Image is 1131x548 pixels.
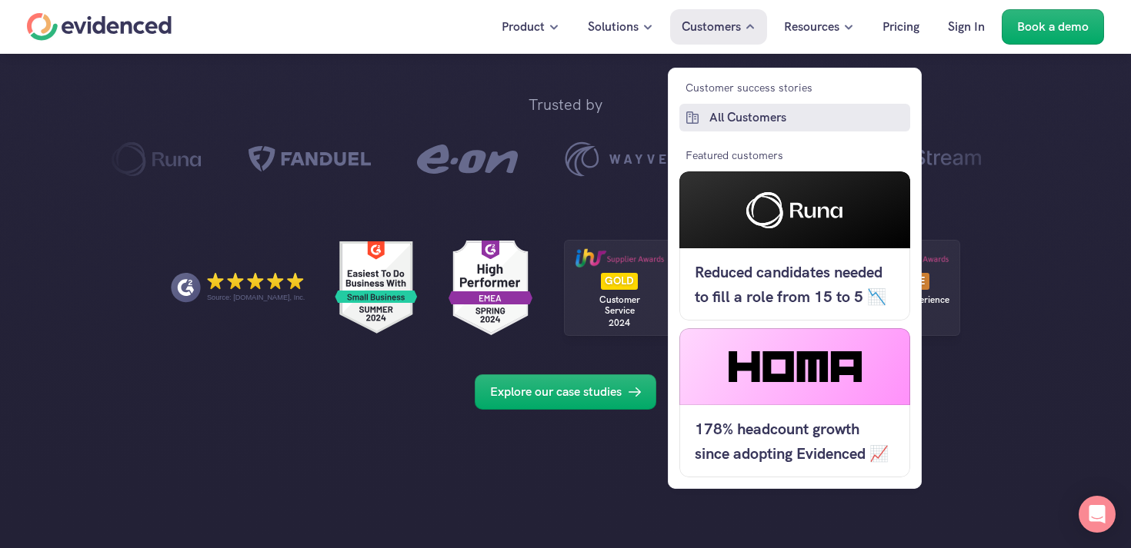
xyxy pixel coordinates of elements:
[695,260,895,309] h5: Reduced candidates needed to fill a role from 15 to 5 📉
[686,79,812,96] p: Customer success stories
[609,317,630,328] p: 2024
[871,9,931,45] a: Pricing
[605,275,634,287] p: GOLD
[784,17,839,37] p: Resources
[682,17,741,37] p: Customers
[686,147,783,164] p: Featured customers
[936,9,996,45] a: Sign In
[948,17,985,37] p: Sign In
[502,17,545,37] p: Product
[709,108,906,128] p: All Customers
[565,294,673,305] p: Customer
[27,13,172,41] a: Home
[679,328,910,477] a: 178% headcount growth since adopting Evidenced 📈
[1017,17,1089,37] p: Book a demo
[565,305,673,316] p: Service
[679,171,910,320] a: Reduced candidates needed to fill a role from 15 to 5 📉
[1002,9,1104,45] a: Book a demo
[207,293,305,302] p: Source: [DOMAIN_NAME], Inc.
[882,17,919,37] p: Pricing
[529,92,602,117] p: Trusted by
[475,374,656,410] a: Explore our case studies
[588,17,639,37] p: Solutions
[449,242,532,334] div: G2 reviews
[1079,496,1116,533] div: Open Intercom Messenger
[695,417,895,466] h5: 178% headcount growth since adopting Evidenced 📈
[46,201,1085,359] a: Source: [DOMAIN_NAME], Inc.G2 reviewsG2 reviewsGOLDCustomerService2024SILVERVideo Interviewing So...
[679,104,910,131] a: All Customers
[334,242,418,334] div: G2 reviews
[490,382,622,402] p: Explore our case studies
